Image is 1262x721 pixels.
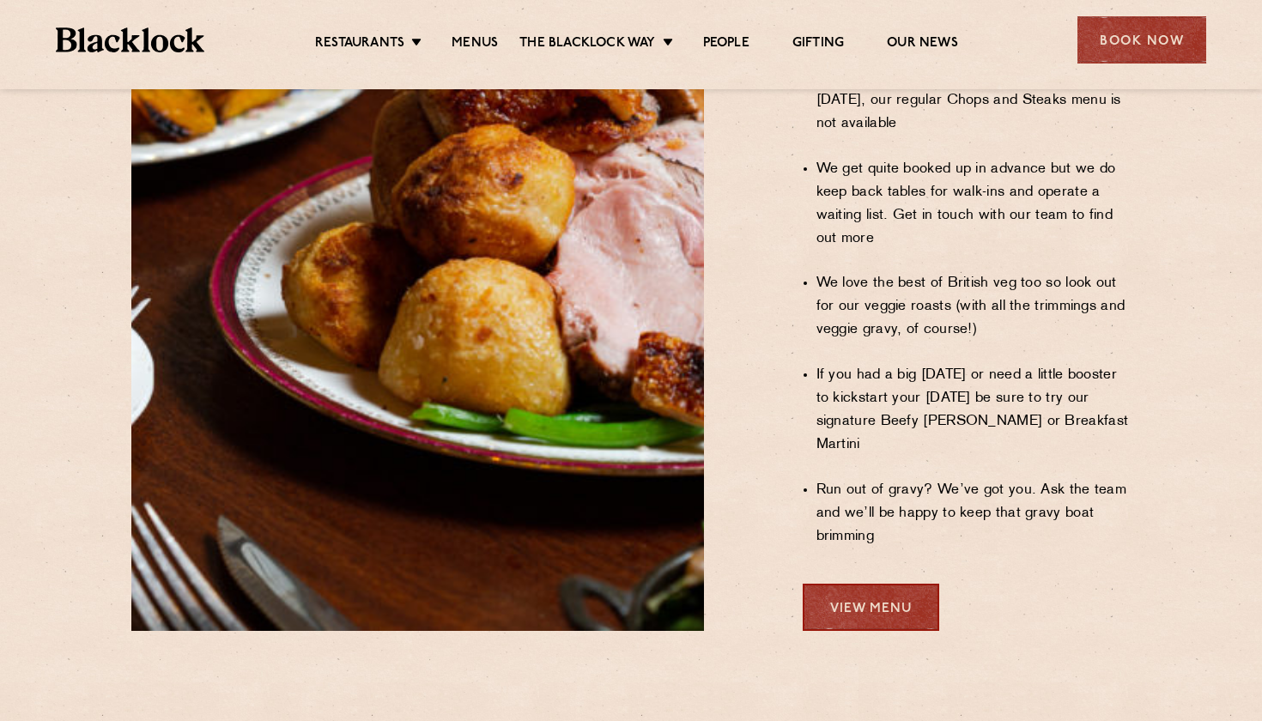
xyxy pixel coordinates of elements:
a: People [703,35,749,54]
li: If you had a big [DATE] or need a little booster to kickstart your [DATE] be sure to try our sign... [816,364,1132,457]
a: View Menu [803,584,939,631]
a: The Blacklock Way [519,35,655,54]
a: Menus [452,35,498,54]
a: Our News [887,35,958,54]
li: Because our fire-pits have a make-over on a [DATE], our regular Chops and Steaks menu is not avai... [816,66,1132,136]
li: We love the best of British veg too so look out for our veggie roasts (with all the trimmings and... [816,272,1132,342]
img: BL_Textured_Logo-footer-cropped.svg [56,27,204,52]
a: Gifting [792,35,844,54]
li: We get quite booked up in advance but we do keep back tables for walk-ins and operate a waiting l... [816,158,1132,251]
li: Run out of gravy? We’ve got you. Ask the team and we’ll be happy to keep that gravy boat brimming [816,479,1132,548]
div: Book Now [1077,16,1206,64]
a: Restaurants [315,35,404,54]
